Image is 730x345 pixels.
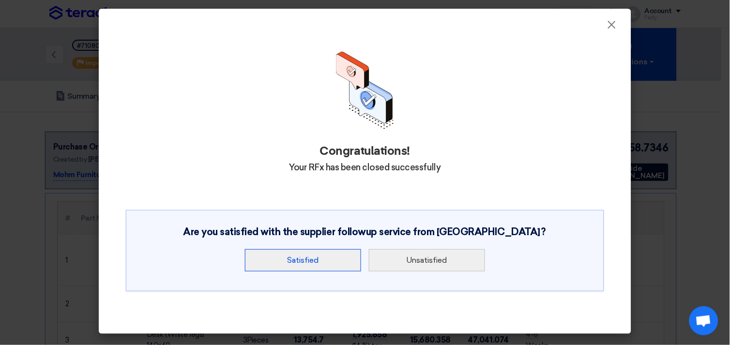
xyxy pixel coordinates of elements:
img: Thank you for your feedback [336,51,394,130]
div: Open chat [689,306,718,335]
h4: Your RFx has been closed successfully [126,162,604,173]
button: Close [599,15,624,35]
h2: Congratulations! [126,145,604,158]
button: Unsatisfied [369,249,485,271]
h3: Are you satisfied with the supplier followup service from [GEOGRAPHIC_DATA]? [140,226,590,238]
span: × [607,17,617,37]
button: Satisfied [245,249,361,271]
